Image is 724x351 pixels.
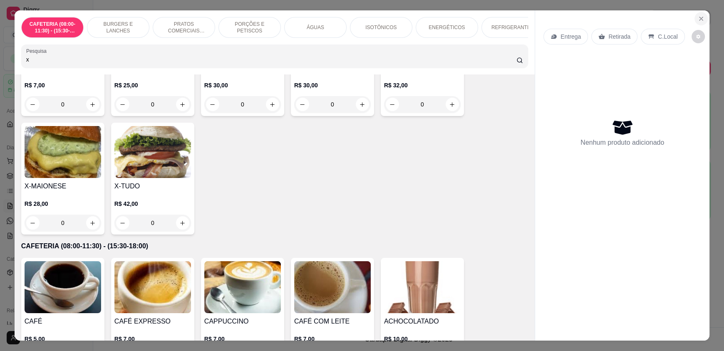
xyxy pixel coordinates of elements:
[294,261,371,313] img: product-image
[26,47,50,54] label: Pesquisa
[28,21,77,34] p: CAFETERIA (08:00-11:30) - (15:30-18:00)
[26,98,40,111] button: decrease-product-quantity
[294,335,371,343] p: R$ 7,00
[114,181,191,191] h4: X-TUDO
[160,21,208,34] p: PRATOS COMERCIAIS (11:30-15:30)
[25,335,101,343] p: R$ 5,00
[307,24,324,31] p: ÁGUAS
[114,81,191,89] p: R$ 25,00
[116,216,129,230] button: decrease-product-quantity
[25,200,101,208] p: R$ 28,00
[294,316,371,326] h4: CAFÉ COM LEITE
[294,81,371,89] p: R$ 30,00
[429,24,465,31] p: ENERGÉTICOS
[204,261,281,313] img: product-image
[204,316,281,326] h4: CAPPUCCINO
[560,32,581,41] p: Entrega
[114,126,191,178] img: product-image
[694,12,708,25] button: Close
[114,335,191,343] p: R$ 7,00
[384,335,461,343] p: R$ 10,00
[26,55,517,64] input: Pesquisa
[384,261,461,313] img: product-image
[114,261,191,313] img: product-image
[608,32,630,41] p: Retirada
[204,81,281,89] p: R$ 30,00
[658,32,677,41] p: C.Local
[580,138,664,148] p: Nenhum produto adicionado
[491,24,534,31] p: REFRIGERANTES
[114,200,191,208] p: R$ 42,00
[176,216,189,230] button: increase-product-quantity
[384,316,461,326] h4: ACHOCOLATADO
[25,181,101,191] h4: X-MAIONESE
[204,335,281,343] p: R$ 7,00
[226,21,274,34] p: PORÇÕES E PETISCOS
[25,261,101,313] img: product-image
[94,21,142,34] p: BURGERS E LANCHES
[86,98,99,111] button: increase-product-quantity
[25,126,101,178] img: product-image
[114,316,191,326] h4: CAFÉ EXPRESSO
[692,30,705,43] button: decrease-product-quantity
[365,24,397,31] p: ISOTÔNICOS
[25,81,101,89] p: R$ 7,00
[21,241,528,251] p: CAFETERIA (08:00-11:30) - (15:30-18:00)
[384,81,461,89] p: R$ 32,00
[25,316,101,326] h4: CAFÉ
